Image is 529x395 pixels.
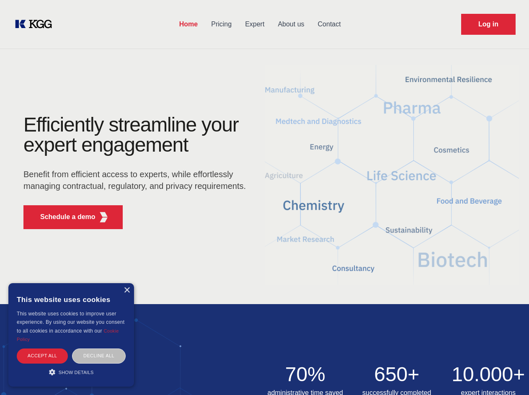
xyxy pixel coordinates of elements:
div: Show details [17,368,126,376]
div: Accept all [17,349,68,363]
h1: Efficiently streamline your expert engagement [23,115,251,155]
div: This website uses cookies [17,289,126,310]
p: Schedule a demo [40,212,95,222]
h2: 70% [265,364,346,385]
a: Cookie Policy [17,328,119,342]
button: Schedule a demoKGG Fifth Element RED [23,205,123,229]
a: Contact [311,13,348,35]
div: Close [124,287,130,294]
div: Decline all [72,349,126,363]
span: This website uses cookies to improve user experience. By using our website you consent to all coo... [17,311,124,334]
span: Show details [59,370,94,375]
a: KOL Knowledge Platform: Talk to Key External Experts (KEE) [13,18,59,31]
a: About us [271,13,311,35]
p: Benefit from efficient access to experts, while effortlessly managing contractual, regulatory, an... [23,168,251,192]
a: Request Demo [461,14,516,35]
a: Home [173,13,204,35]
a: Pricing [204,13,238,35]
a: Expert [238,13,271,35]
img: KGG Fifth Element RED [265,54,519,296]
h2: 650+ [356,364,438,385]
img: KGG Fifth Element RED [98,212,109,222]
